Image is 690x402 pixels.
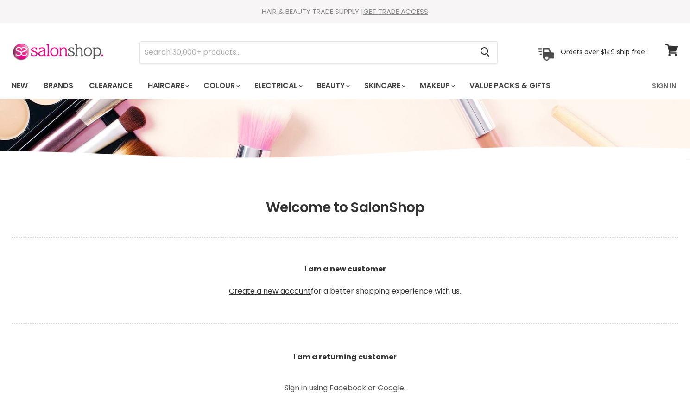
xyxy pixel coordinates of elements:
[229,286,311,296] a: Create a new account
[473,42,497,63] button: Search
[241,384,449,392] p: Sign in using Facebook or Google.
[304,264,386,274] b: I am a new customer
[82,76,139,95] a: Clearance
[196,76,246,95] a: Colour
[413,76,461,95] a: Makeup
[646,76,682,95] a: Sign In
[5,76,35,95] a: New
[310,76,355,95] a: Beauty
[357,76,411,95] a: Skincare
[140,42,473,63] input: Search
[293,352,397,362] b: I am a returning customer
[12,241,678,319] p: for a better shopping experience with us.
[561,48,647,56] p: Orders over $149 ship free!
[247,76,308,95] a: Electrical
[141,76,195,95] a: Haircare
[462,76,557,95] a: Value Packs & Gifts
[37,76,80,95] a: Brands
[5,72,602,99] ul: Main menu
[363,6,428,16] a: GET TRADE ACCESS
[12,199,678,216] h1: Welcome to SalonShop
[139,41,498,63] form: Product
